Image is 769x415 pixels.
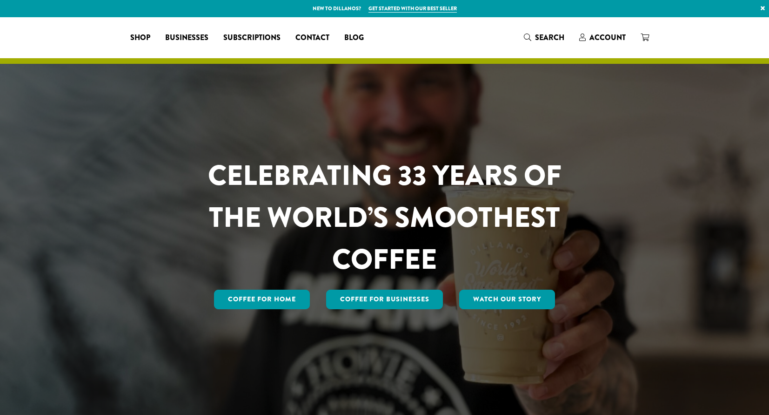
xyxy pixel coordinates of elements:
[123,30,158,45] a: Shop
[130,32,150,44] span: Shop
[516,30,572,45] a: Search
[368,5,457,13] a: Get started with our best seller
[214,290,310,309] a: Coffee for Home
[165,32,208,44] span: Businesses
[223,32,281,44] span: Subscriptions
[535,32,564,43] span: Search
[326,290,443,309] a: Coffee For Businesses
[181,155,589,280] h1: CELEBRATING 33 YEARS OF THE WORLD’S SMOOTHEST COFFEE
[589,32,626,43] span: Account
[344,32,364,44] span: Blog
[459,290,555,309] a: Watch Our Story
[295,32,329,44] span: Contact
